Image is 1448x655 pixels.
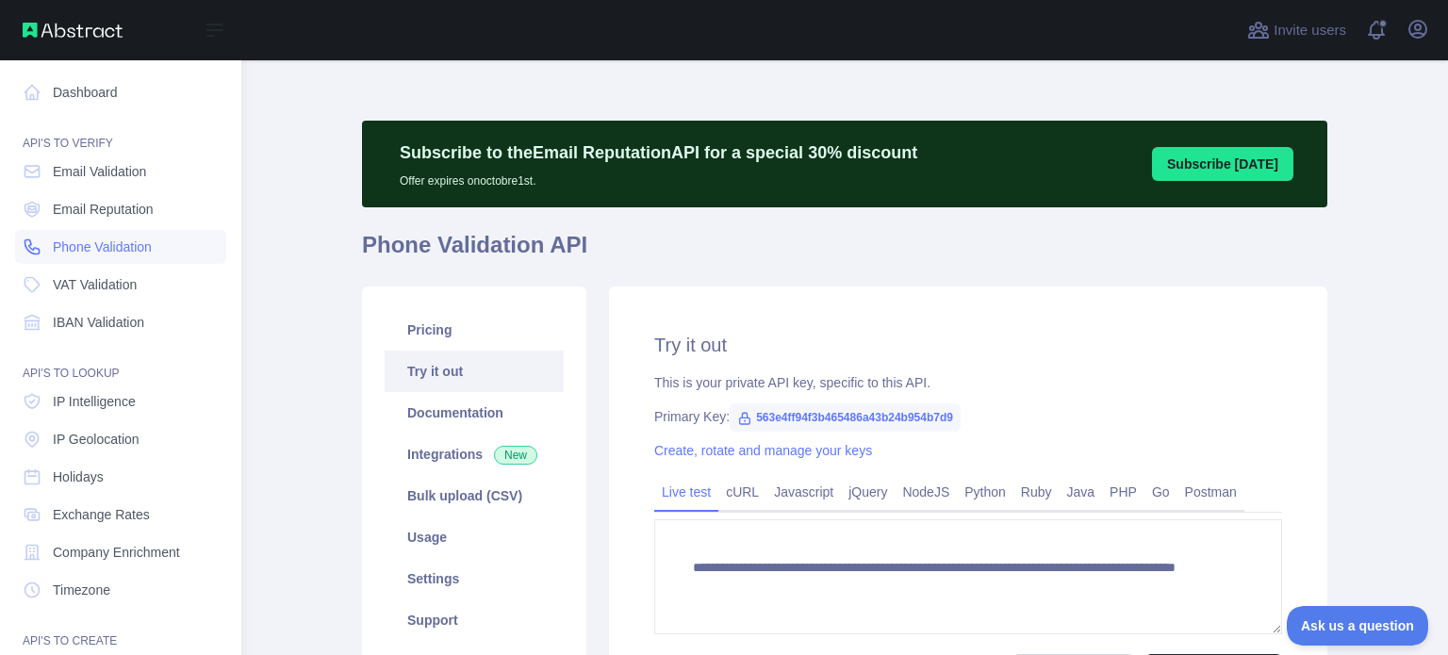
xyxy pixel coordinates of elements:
span: Email Validation [53,162,146,181]
a: Live test [654,477,718,507]
a: Try it out [385,351,564,392]
a: jQuery [841,477,895,507]
div: This is your private API key, specific to this API. [654,373,1282,392]
a: Documentation [385,392,564,434]
a: Timezone [15,573,226,607]
a: Email Validation [15,155,226,188]
a: Company Enrichment [15,535,226,569]
a: Ruby [1013,477,1060,507]
span: IP Intelligence [53,392,136,411]
a: NodeJS [895,477,957,507]
a: Integrations New [385,434,564,475]
a: IP Intelligence [15,385,226,418]
a: PHP [1102,477,1144,507]
a: IP Geolocation [15,422,226,456]
a: Usage [385,516,564,558]
a: IBAN Validation [15,305,226,339]
h1: Phone Validation API [362,230,1327,275]
span: Exchange Rates [53,505,150,524]
iframe: Toggle Customer Support [1287,606,1429,646]
p: Offer expires on octobre 1st. [400,166,917,188]
span: Timezone [53,581,110,599]
div: API'S TO LOOKUP [15,343,226,381]
div: API'S TO VERIFY [15,113,226,151]
span: 563e4ff94f3b465486a43b24b954b7d9 [730,403,961,432]
span: Email Reputation [53,200,154,219]
button: Subscribe [DATE] [1152,147,1293,181]
a: Bulk upload (CSV) [385,475,564,516]
a: Settings [385,558,564,599]
a: Go [1144,477,1177,507]
a: Exchange Rates [15,498,226,532]
h2: Try it out [654,332,1282,358]
a: Javascript [766,477,841,507]
div: Primary Key: [654,407,1282,426]
a: Python [957,477,1013,507]
img: Abstract API [23,23,123,38]
a: Support [385,599,564,641]
a: Phone Validation [15,230,226,264]
a: Java [1060,477,1103,507]
span: Holidays [53,467,104,486]
a: Postman [1177,477,1244,507]
a: cURL [718,477,766,507]
span: Company Enrichment [53,543,180,562]
span: IP Geolocation [53,430,140,449]
span: IBAN Validation [53,313,144,332]
a: Holidays [15,460,226,494]
span: Phone Validation [53,237,152,256]
p: Subscribe to the Email Reputation API for a special 30 % discount [400,139,917,166]
span: VAT Validation [53,275,137,294]
span: Invite users [1274,20,1346,41]
div: API'S TO CREATE [15,611,226,648]
a: Pricing [385,309,564,351]
a: Create, rotate and manage your keys [654,443,872,458]
a: VAT Validation [15,268,226,302]
a: Dashboard [15,75,226,109]
a: Email Reputation [15,192,226,226]
span: New [494,446,537,465]
button: Invite users [1243,15,1350,45]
